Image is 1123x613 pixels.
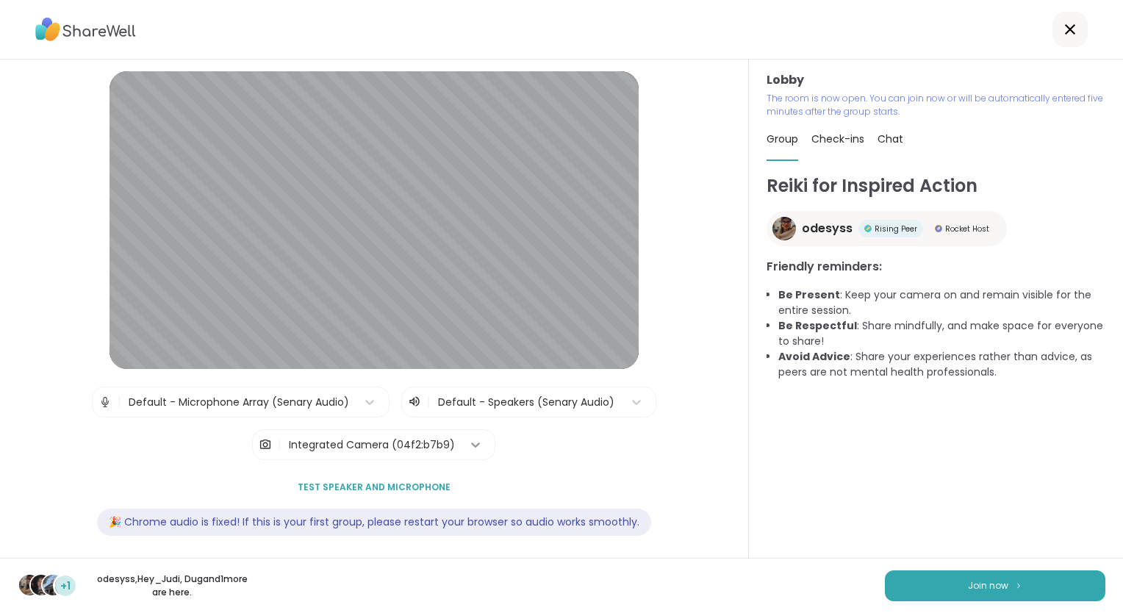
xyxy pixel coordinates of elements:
div: Default - Microphone Array (Senary Audio) [129,395,349,410]
p: odesyss , Hey_Judi , Dug and 1 more are here. [90,573,254,599]
img: Hey_Judi [31,575,51,595]
span: Test speaker and microphone [298,481,451,494]
span: | [427,393,431,411]
button: Test speaker and microphone [292,472,456,503]
img: ShareWell Logo [35,12,136,46]
li: : Keep your camera on and remain visible for the entire session. [778,287,1105,318]
h3: Friendly reminders: [767,258,1105,276]
img: ShareWell Logomark [1014,581,1023,589]
b: Avoid Advice [778,349,850,364]
span: Join now [968,579,1008,592]
span: +1 [60,578,71,594]
li: : Share your experiences rather than advice, as peers are not mental health professionals. [778,349,1105,380]
b: Be Respectful [778,318,857,333]
button: Join now [885,570,1105,601]
span: | [118,387,121,417]
b: Be Present [778,287,840,302]
li: : Share mindfully, and make space for everyone to share! [778,318,1105,349]
img: odesyss [19,575,40,595]
span: Rising Peer [875,223,917,234]
img: Rocket Host [935,225,942,232]
p: The room is now open. You can join now or will be automatically entered five minutes after the gr... [767,92,1105,118]
img: Microphone [98,387,112,417]
h1: Reiki for Inspired Action [767,173,1105,199]
span: Group [767,132,798,146]
div: Integrated Camera (04f2:b7b9) [289,437,455,453]
a: odesyssodesyssRising PeerRising PeerRocket HostRocket Host [767,211,1007,246]
span: odesyss [802,220,853,237]
h3: Lobby [767,71,1105,89]
img: Dug [43,575,63,595]
img: odesyss [772,217,796,240]
img: Rising Peer [864,225,872,232]
span: Rocket Host [945,223,989,234]
span: Check-ins [811,132,864,146]
span: | [278,430,281,459]
div: 🎉 Chrome audio is fixed! If this is your first group, please restart your browser so audio works ... [97,509,651,536]
img: Camera [259,430,272,459]
span: Chat [878,132,903,146]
